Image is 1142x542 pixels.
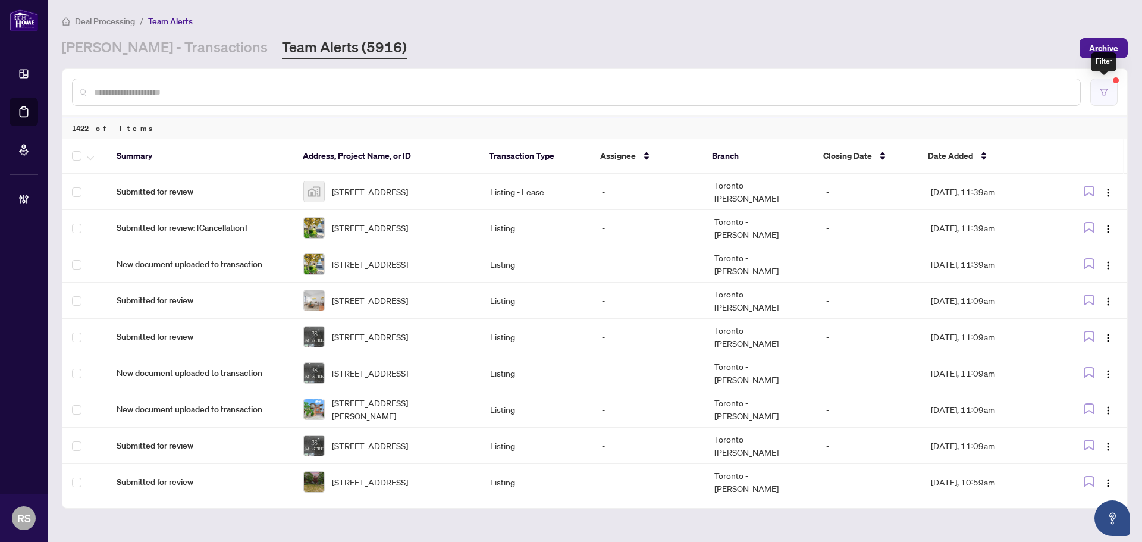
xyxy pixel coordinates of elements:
td: - [817,464,921,500]
td: - [817,283,921,319]
span: [STREET_ADDRESS] [332,330,408,343]
td: Toronto - [PERSON_NAME] [705,210,817,246]
td: Toronto - [PERSON_NAME] [705,428,817,464]
span: Submitted for review [117,185,284,198]
img: thumbnail-img [304,290,324,311]
img: Logo [1103,369,1113,379]
img: Logo [1103,406,1113,415]
td: - [592,246,704,283]
img: Logo [1103,478,1113,488]
td: Listing [481,319,592,355]
div: 1422 of Items [62,117,1127,139]
span: Submitted for review [117,475,284,488]
td: Listing [481,210,592,246]
button: Logo [1099,255,1118,274]
span: Archive [1089,39,1118,58]
img: Logo [1103,297,1113,306]
td: [DATE], 11:09am [921,319,1056,355]
td: - [817,319,921,355]
span: RS [17,510,31,527]
img: thumbnail-img [304,363,324,383]
span: [STREET_ADDRESS] [332,439,408,452]
td: - [817,174,921,210]
span: filter [1100,88,1108,96]
td: Toronto - [PERSON_NAME] [705,283,817,319]
a: Team Alerts (5916) [282,37,407,59]
td: [DATE], 11:39am [921,210,1056,246]
img: thumbnail-img [304,436,324,456]
td: [DATE], 11:09am [921,428,1056,464]
button: Logo [1099,364,1118,383]
th: Closing Date [814,139,918,174]
td: - [817,391,921,428]
td: Toronto - [PERSON_NAME] [705,391,817,428]
img: logo [10,9,38,31]
th: Branch [702,139,814,174]
img: thumbnail-img [304,399,324,419]
img: thumbnail-img [304,181,324,202]
button: Logo [1099,472,1118,491]
td: - [817,210,921,246]
td: - [817,355,921,391]
td: Toronto - [PERSON_NAME] [705,464,817,500]
td: Listing [481,283,592,319]
span: Closing Date [823,149,872,162]
button: Logo [1099,436,1118,455]
th: Transaction Type [479,139,591,174]
td: - [592,283,704,319]
td: Listing [481,391,592,428]
img: Logo [1103,188,1113,198]
td: Toronto - [PERSON_NAME] [705,174,817,210]
span: [STREET_ADDRESS] [332,294,408,307]
span: New document uploaded to transaction [117,403,284,416]
span: [STREET_ADDRESS] [332,185,408,198]
button: Logo [1099,400,1118,419]
td: - [817,428,921,464]
td: - [592,210,704,246]
span: Team Alerts [148,16,193,27]
span: [STREET_ADDRESS] [332,366,408,380]
th: Address, Project Name, or ID [293,139,479,174]
td: Listing - Lease [481,174,592,210]
span: [STREET_ADDRESS] [332,221,408,234]
td: [DATE], 11:09am [921,355,1056,391]
td: - [592,464,704,500]
button: Logo [1099,182,1118,201]
td: Listing [481,428,592,464]
button: Logo [1099,291,1118,310]
img: Logo [1103,442,1113,452]
img: Logo [1103,261,1113,270]
div: Filter [1091,52,1116,71]
span: home [62,17,70,26]
td: Listing [481,464,592,500]
button: filter [1090,79,1118,106]
button: Logo [1099,327,1118,346]
td: - [592,391,704,428]
span: Date Added [928,149,973,162]
td: Toronto - [PERSON_NAME] [705,319,817,355]
td: [DATE], 11:09am [921,391,1056,428]
span: Deal Processing [75,16,135,27]
span: Submitted for review [117,330,284,343]
td: [DATE], 11:39am [921,174,1056,210]
th: Assignee [591,139,702,174]
span: Submitted for review [117,294,284,307]
td: Toronto - [PERSON_NAME] [705,246,817,283]
button: Logo [1099,218,1118,237]
a: [PERSON_NAME] - Transactions [62,37,268,59]
img: Logo [1103,224,1113,234]
img: thumbnail-img [304,254,324,274]
span: [STREET_ADDRESS][PERSON_NAME] [332,396,471,422]
span: [STREET_ADDRESS] [332,475,408,488]
img: Logo [1103,333,1113,343]
th: Summary [107,139,293,174]
img: thumbnail-img [304,472,324,492]
span: Submitted for review [117,439,284,452]
img: thumbnail-img [304,327,324,347]
td: [DATE], 11:39am [921,246,1056,283]
td: [DATE], 10:59am [921,464,1056,500]
td: - [592,174,704,210]
button: Open asap [1094,500,1130,536]
td: - [592,355,704,391]
button: Archive [1080,38,1128,58]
